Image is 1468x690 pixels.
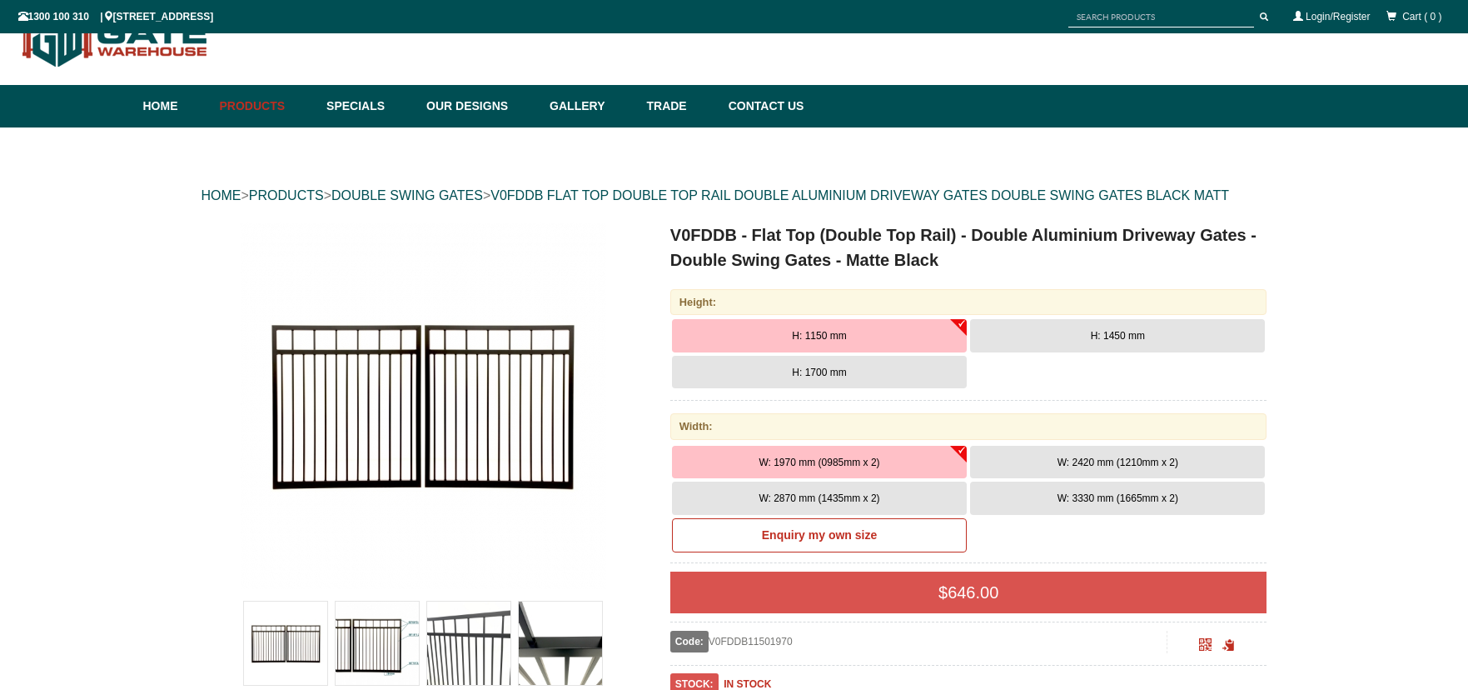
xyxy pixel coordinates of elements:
[759,492,879,504] span: W: 2870 mm (1435mm x 2)
[670,572,1267,613] div: $
[724,678,771,690] b: IN STOCK
[490,188,1229,202] a: V0FDDB FLAT TOP DOUBLE TOP RAIL DOUBLE ALUMINIUM DRIVEWAY GATES DOUBLE SWING GATES BLACK MATT
[670,631,709,652] span: Code:
[211,85,319,127] a: Products
[202,188,241,202] a: HOME
[143,85,211,127] a: Home
[670,631,1167,652] div: V0FDDB11501970
[244,602,327,685] img: V0FDDB - Flat Top (Double Top Rail) - Double Aluminium Driveway Gates - Double Swing Gates - Matt...
[240,222,606,589] img: V0FDDB - Flat Top (Double Top Rail) - Double Aluminium Driveway Gates - Double Swing Gates - Matt...
[1222,639,1235,652] span: Click to copy the URL
[792,367,846,378] span: H: 1700 mm
[670,289,1267,315] div: Height:
[970,319,1265,352] button: H: 1450 mm
[519,602,602,685] img: V0FDDB - Flat Top (Double Top Rail) - Double Aluminium Driveway Gates - Double Swing Gates - Matt...
[1068,7,1254,27] input: SEARCH PRODUCTS
[672,518,967,553] a: Enquiry my own size
[1057,492,1178,504] span: W: 3330 mm (1665mm x 2)
[427,602,510,685] img: V0FDDB - Flat Top (Double Top Rail) - Double Aluminium Driveway Gates - Double Swing Gates - Matt...
[202,169,1267,222] div: > > >
[418,85,541,127] a: Our Designs
[672,446,967,479] button: W: 1970 mm (0985mm x 2)
[1306,11,1370,22] a: Login/Register
[318,85,418,127] a: Specials
[203,222,644,589] a: V0FDDB - Flat Top (Double Top Rail) - Double Aluminium Driveway Gates - Double Swing Gates - Matt...
[792,330,846,342] span: H: 1150 mm
[970,446,1265,479] button: W: 2420 mm (1210mm x 2)
[638,85,719,127] a: Trade
[670,222,1267,272] h1: V0FDDB - Flat Top (Double Top Rail) - Double Aluminium Driveway Gates - Double Swing Gates - Matt...
[18,11,214,22] span: 1300 100 310 | [STREET_ADDRESS]
[1091,330,1145,342] span: H: 1450 mm
[672,319,967,352] button: H: 1150 mm
[970,482,1265,515] button: W: 3330 mm (1665mm x 2)
[541,85,638,127] a: Gallery
[1199,641,1212,652] a: Click to enlarge and scan to share.
[1402,11,1441,22] span: Cart ( 0 )
[672,482,967,515] button: W: 2870 mm (1435mm x 2)
[759,457,879,468] span: W: 1970 mm (0985mm x 2)
[331,188,483,202] a: DOUBLE SWING GATES
[249,188,324,202] a: PRODUCTS
[1057,457,1178,468] span: W: 2420 mm (1210mm x 2)
[336,602,419,685] img: V0FDDB - Flat Top (Double Top Rail) - Double Aluminium Driveway Gates - Double Swing Gates - Matt...
[762,528,877,542] b: Enquiry my own size
[670,413,1267,439] div: Width:
[948,583,998,602] span: 646.00
[720,85,804,127] a: Contact Us
[672,356,967,389] button: H: 1700 mm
